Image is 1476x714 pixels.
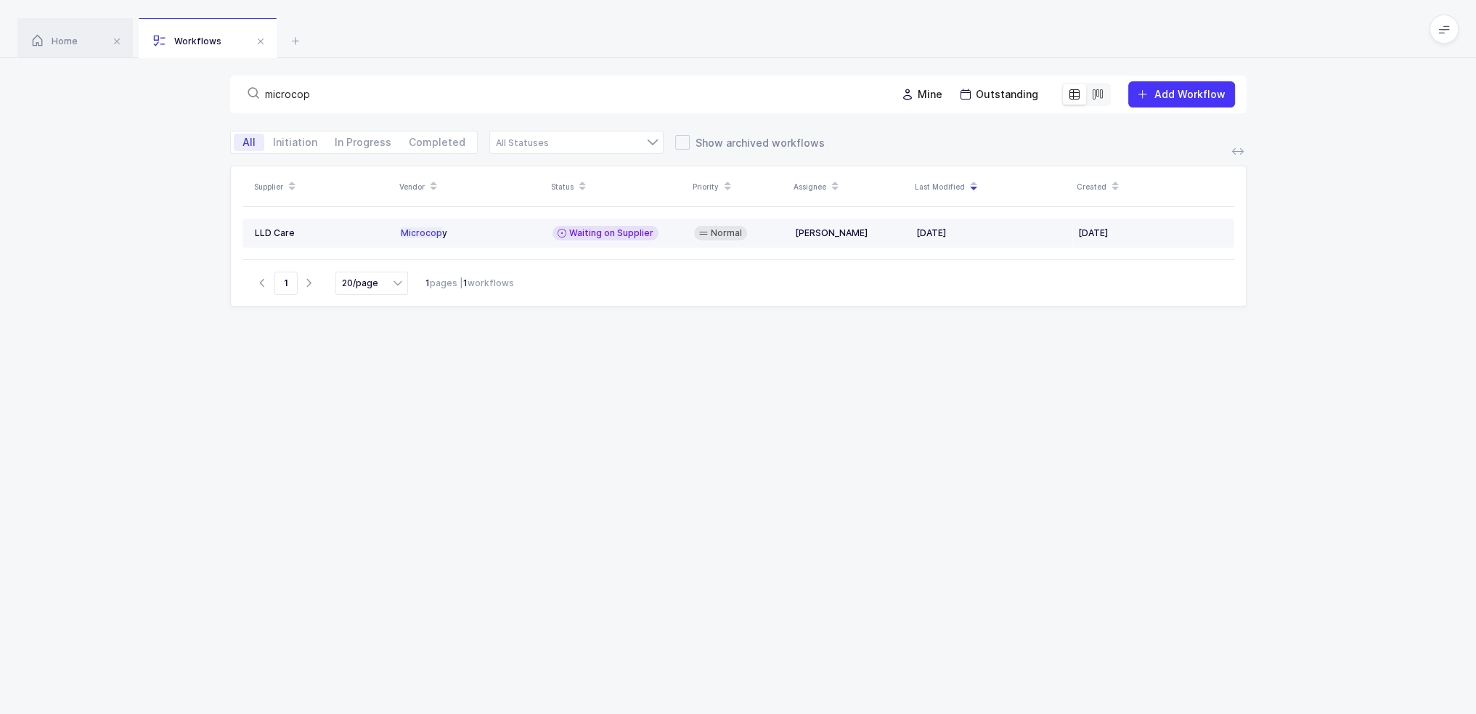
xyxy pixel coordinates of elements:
div: Status [551,174,684,199]
input: Joey, search your workflows here [265,87,878,102]
b: 1 [463,277,468,288]
span: Microcop [401,227,442,238]
div: pages | workflows [425,277,514,290]
span: Home [32,36,78,46]
span: In Progress [335,137,391,147]
span: Completed [409,137,465,147]
div: Priority [693,174,785,199]
div: Supplier [254,174,391,199]
span: Waiting on Supplier [569,227,653,239]
span: All [242,137,256,147]
b: 1 [425,277,430,288]
span: Mine [918,87,942,102]
span: Go to [274,272,298,295]
span: Workflows [153,36,221,46]
div: Assignee [794,174,906,199]
span: Initiation [273,137,317,147]
span: Outstanding [976,87,1038,102]
button: Add Workflow [1128,81,1235,107]
span: Show archived workflows [690,136,825,150]
div: Vendor [399,174,542,199]
div: Last Modified [915,174,1068,199]
input: Select [335,272,408,295]
div: LLD Care [255,227,389,239]
div: [PERSON_NAME] [795,227,905,239]
span: Normal [711,227,742,239]
div: [DATE] [1078,227,1222,239]
div: y [401,227,541,239]
div: Created [1077,174,1230,199]
div: [DATE] [916,227,1067,239]
span: Add Workflow [1154,88,1226,100]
